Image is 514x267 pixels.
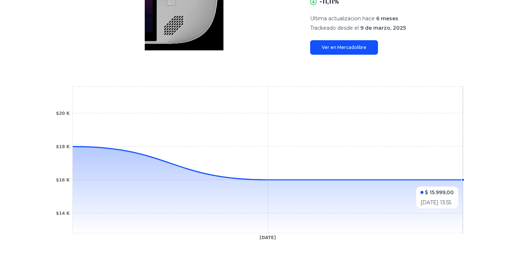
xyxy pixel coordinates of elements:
tspan: $18 K [56,144,70,149]
span: 9 de marzo, 2025 [360,25,406,31]
tspan: [DATE] [260,235,276,240]
span: Ultima actualizacion hace [310,15,375,22]
tspan: $20 K [56,111,70,116]
span: 6 meses [376,15,398,22]
span: Trackeado desde el [310,25,359,31]
a: Ver en Mercadolibre [310,40,378,55]
tspan: $14 K [56,211,70,216]
tspan: $16 K [56,178,70,183]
